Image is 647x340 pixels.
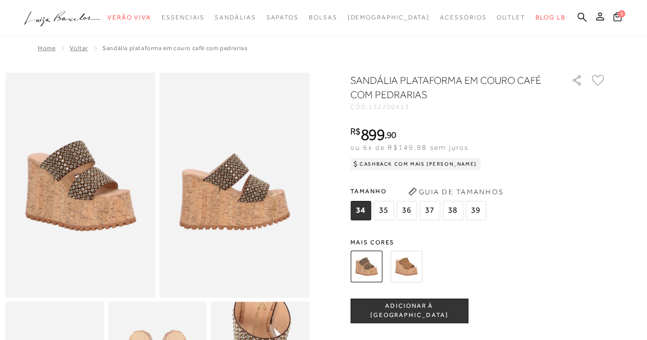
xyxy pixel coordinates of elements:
a: noSubCategoriesText [162,8,205,27]
div: Cashback com Mais [PERSON_NAME] [350,158,481,170]
a: noSubCategoriesText [309,8,338,27]
span: Bolsas [309,14,338,21]
button: Guia de Tamanhos [405,184,507,200]
span: 132200453 [369,103,410,110]
a: Home [38,44,55,52]
span: 39 [465,201,486,220]
span: ADICIONAR À [GEOGRAPHIC_DATA] [351,302,467,320]
img: SANDÁLIA PLATAFORMA EM COURO CARAMELO COM PEDRARIAS COLORIDAS [390,251,422,282]
a: noSubCategoriesText [107,8,151,27]
span: Essenciais [162,14,205,21]
a: noSubCategoriesText [215,8,256,27]
i: R$ [350,127,361,136]
span: SANDÁLIA PLATAFORMA EM COURO CAFÉ COM PEDRARIAS [102,44,248,52]
span: Tamanho [350,184,488,199]
span: ou 6x de R$149,98 sem juros [350,143,468,151]
span: BLOG LB [536,14,565,21]
span: Sandálias [215,14,256,21]
span: 38 [442,201,463,220]
span: 899 [361,125,385,144]
a: Voltar [70,44,88,52]
img: image [5,73,155,298]
span: [DEMOGRAPHIC_DATA] [347,14,430,21]
span: Acessórios [440,14,486,21]
i: , [385,130,396,140]
button: ADICIONAR À [GEOGRAPHIC_DATA] [350,299,468,323]
span: Sapatos [266,14,298,21]
span: 35 [373,201,394,220]
div: CÓD: [350,104,555,110]
span: 34 [350,201,371,220]
span: 36 [396,201,417,220]
h1: SANDÁLIA PLATAFORMA EM COURO CAFÉ COM PEDRARIAS [350,73,542,102]
span: Verão Viva [107,14,151,21]
span: 0 [618,10,625,17]
img: SANDÁLIA PLATAFORMA EM COURO CAFÉ COM PEDRARIAS [350,251,382,282]
a: noSubCategoriesText [266,8,298,27]
button: 0 [610,11,624,25]
a: BLOG LB [536,8,565,27]
span: 90 [387,129,396,140]
a: noSubCategoriesText [347,8,430,27]
span: Outlet [497,14,525,21]
span: Mais cores [350,239,606,245]
a: noSubCategoriesText [497,8,525,27]
span: 37 [419,201,440,220]
img: image [160,73,310,298]
a: noSubCategoriesText [440,8,486,27]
